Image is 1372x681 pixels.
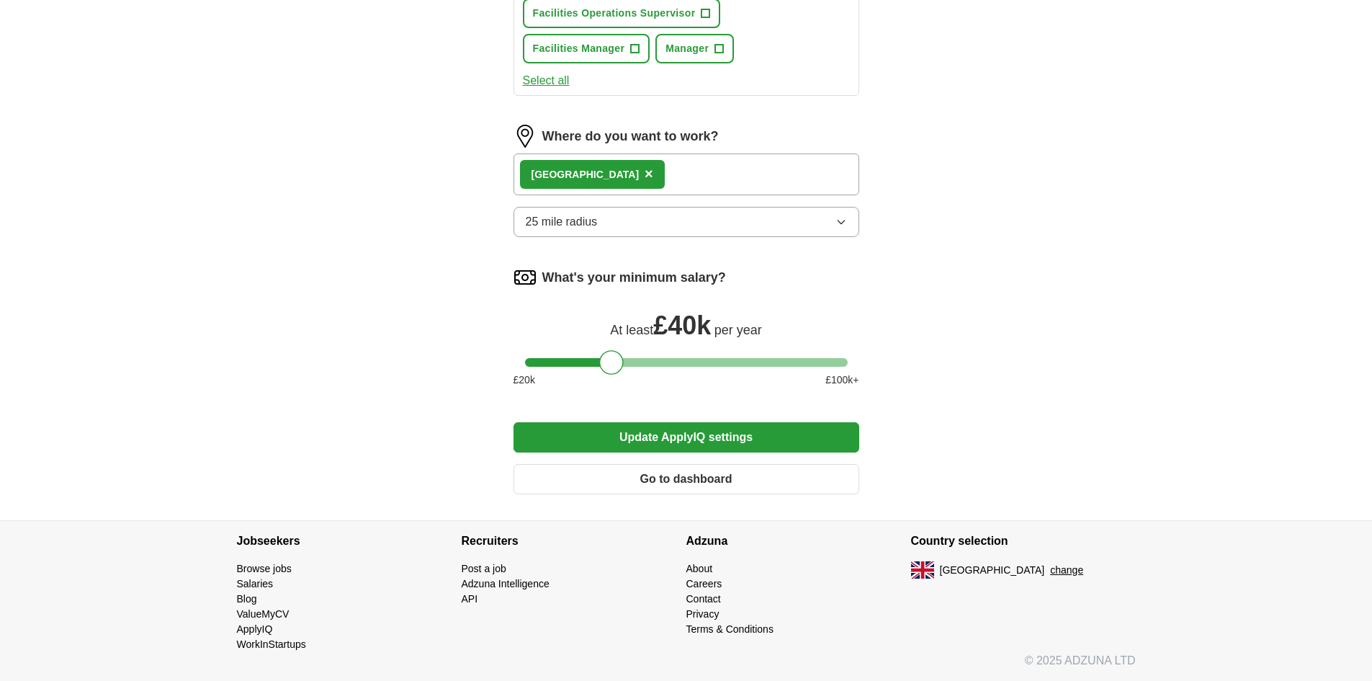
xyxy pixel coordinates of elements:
button: Select all [523,72,570,89]
span: Manager [665,41,709,56]
h4: Country selection [911,521,1136,561]
a: Contact [686,593,721,605]
a: Salaries [237,578,274,589]
span: per year [714,323,762,337]
span: £ 40k [653,311,711,340]
div: [GEOGRAPHIC_DATA] [532,167,640,182]
img: location.png [514,125,537,148]
button: Go to dashboard [514,464,859,494]
label: Where do you want to work? [542,127,719,146]
a: ApplyIQ [237,623,273,635]
span: [GEOGRAPHIC_DATA] [940,563,1045,578]
a: Terms & Conditions [686,623,774,635]
span: £ 20 k [514,373,535,388]
button: change [1050,563,1083,578]
a: Blog [237,593,257,605]
a: API [462,593,478,605]
img: salary.png [514,266,537,289]
button: Facilities Manager [523,34,650,63]
a: About [686,563,713,574]
span: Facilities Manager [533,41,625,56]
label: What's your minimum salary? [542,268,726,288]
a: Careers [686,578,722,589]
span: 25 mile radius [526,213,598,231]
a: Privacy [686,608,719,620]
button: Update ApplyIQ settings [514,422,859,453]
img: UK flag [911,561,934,579]
a: Post a job [462,563,506,574]
button: × [645,164,653,185]
a: WorkInStartups [237,638,306,650]
a: ValueMyCV [237,608,290,620]
span: At least [610,323,653,337]
div: © 2025 ADZUNA LTD [225,652,1147,681]
a: Adzuna Intelligence [462,578,550,589]
button: Manager [655,34,734,63]
span: £ 100 k+ [825,373,858,388]
a: Browse jobs [237,563,292,574]
button: 25 mile radius [514,207,859,237]
span: Facilities Operations Supervisor [533,6,696,21]
span: × [645,166,653,182]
